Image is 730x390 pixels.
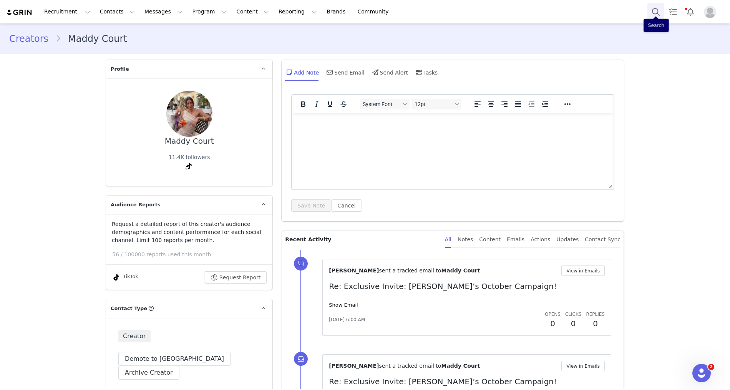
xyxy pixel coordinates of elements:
button: Strikethrough [337,99,350,110]
span: Opens [545,312,561,317]
span: Clicks [565,312,581,317]
button: Increase indent [538,99,551,110]
span: sent a tracked email to [379,363,441,369]
div: Press the Up and Down arrow keys to resize the editor. [606,180,614,189]
div: Updates [556,231,579,248]
button: Cancel [331,199,362,212]
button: Underline [324,99,337,110]
span: Profile [111,65,129,73]
div: TikTok [112,273,138,282]
img: grin logo [6,9,33,16]
h2: 0 [565,318,581,329]
span: [PERSON_NAME] [329,267,379,274]
button: Align center [484,99,498,110]
span: Replies [586,312,605,317]
a: Tasks [665,3,682,20]
span: 12pt [415,101,452,107]
span: Maddy Court [441,267,480,274]
div: All [445,231,451,248]
img: placeholder-profile.jpg [704,6,716,18]
div: Tasks [414,63,438,81]
div: 11.4K followers [169,153,210,161]
button: Save Note [291,199,331,212]
span: Maddy Court [441,363,480,369]
span: [DATE] 6:00 AM [329,316,365,323]
a: Creators [9,32,55,46]
a: Brands [322,3,352,20]
span: Creator [118,330,151,342]
p: Re: Exclusive Invite: [PERSON_NAME]’s October Campaign! [329,280,605,292]
button: Bold [297,99,310,110]
div: Notes [458,231,473,248]
button: Program [187,3,231,20]
span: [PERSON_NAME] [329,363,379,369]
button: Messages [140,3,187,20]
h2: 0 [545,318,561,329]
button: Content [232,3,274,20]
a: Community [353,3,397,20]
button: Notifications [682,3,699,20]
button: Recruitment [40,3,95,20]
p: 56 / 100000 reports used this month [112,251,272,259]
span: Contact Type [111,305,147,312]
button: Italic [310,99,323,110]
img: 35c8db2f-5598-4043-87b3-493e239c6d12.jpg [166,91,212,137]
button: Search [647,3,664,20]
button: Align right [498,99,511,110]
button: Decrease indent [525,99,538,110]
button: Align left [471,99,484,110]
div: Send Email [325,63,365,81]
div: Actions [531,231,550,248]
button: Archive Creator [118,366,179,380]
button: Font sizes [411,99,461,110]
div: Content [479,231,501,248]
span: sent a tracked email to [379,267,441,274]
button: View in Emails [561,361,605,371]
a: Show Email [329,302,358,308]
button: Request Report [204,271,267,284]
p: Re: Exclusive Invite: [PERSON_NAME]’s October Campaign! [329,376,605,387]
h2: 0 [586,318,605,329]
button: Demote to [GEOGRAPHIC_DATA] [118,352,231,366]
div: Add Note [285,63,319,81]
div: Emails [507,231,524,248]
button: Fonts [360,99,410,110]
button: Reporting [274,3,322,20]
span: Audience Reports [111,201,161,209]
button: Profile [699,6,724,18]
button: Justify [511,99,524,110]
p: Recent Activity [285,231,438,248]
button: Reveal or hide additional toolbar items [561,99,574,110]
p: Request a detailed report of this creator's audience demographics and content performance for eac... [112,220,267,244]
div: Maddy Court [165,137,214,146]
span: 2 [708,364,714,370]
button: Contacts [95,3,139,20]
button: View in Emails [561,266,605,276]
div: Send Alert [371,63,408,81]
iframe: Rich Text Area [292,113,614,180]
span: System Font [363,101,400,107]
div: Contact Sync [585,231,620,248]
iframe: Intercom live chat [692,364,711,382]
